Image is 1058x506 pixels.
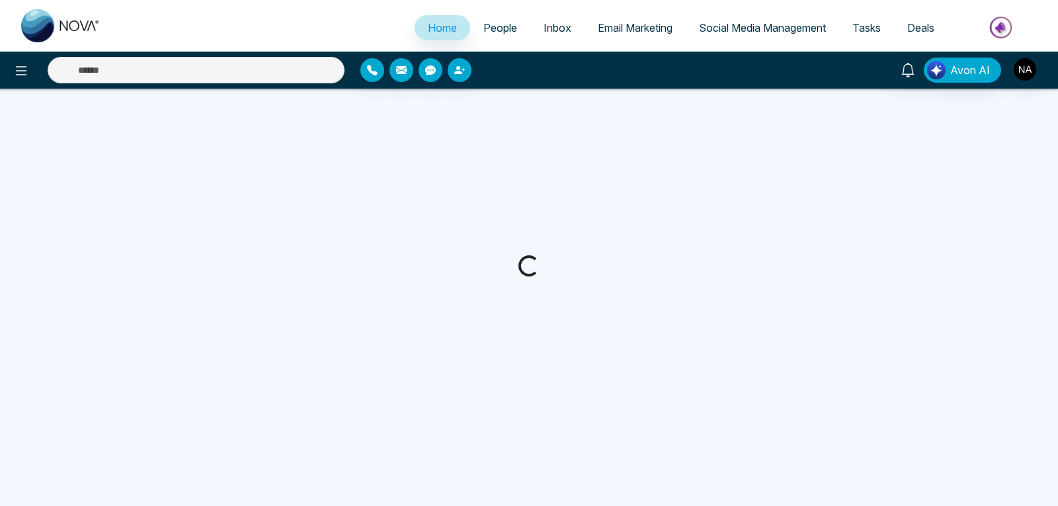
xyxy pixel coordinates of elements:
[852,21,881,34] span: Tasks
[544,21,571,34] span: Inbox
[585,15,686,40] a: Email Marketing
[950,62,990,78] span: Avon AI
[470,15,530,40] a: People
[699,21,826,34] span: Social Media Management
[428,21,457,34] span: Home
[686,15,839,40] a: Social Media Management
[839,15,894,40] a: Tasks
[894,15,948,40] a: Deals
[415,15,470,40] a: Home
[483,21,517,34] span: People
[598,21,672,34] span: Email Marketing
[954,13,1050,42] img: Market-place.gif
[927,61,946,79] img: Lead Flow
[21,9,101,42] img: Nova CRM Logo
[1014,58,1036,81] img: User Avatar
[530,15,585,40] a: Inbox
[907,21,934,34] span: Deals
[924,58,1001,83] button: Avon AI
